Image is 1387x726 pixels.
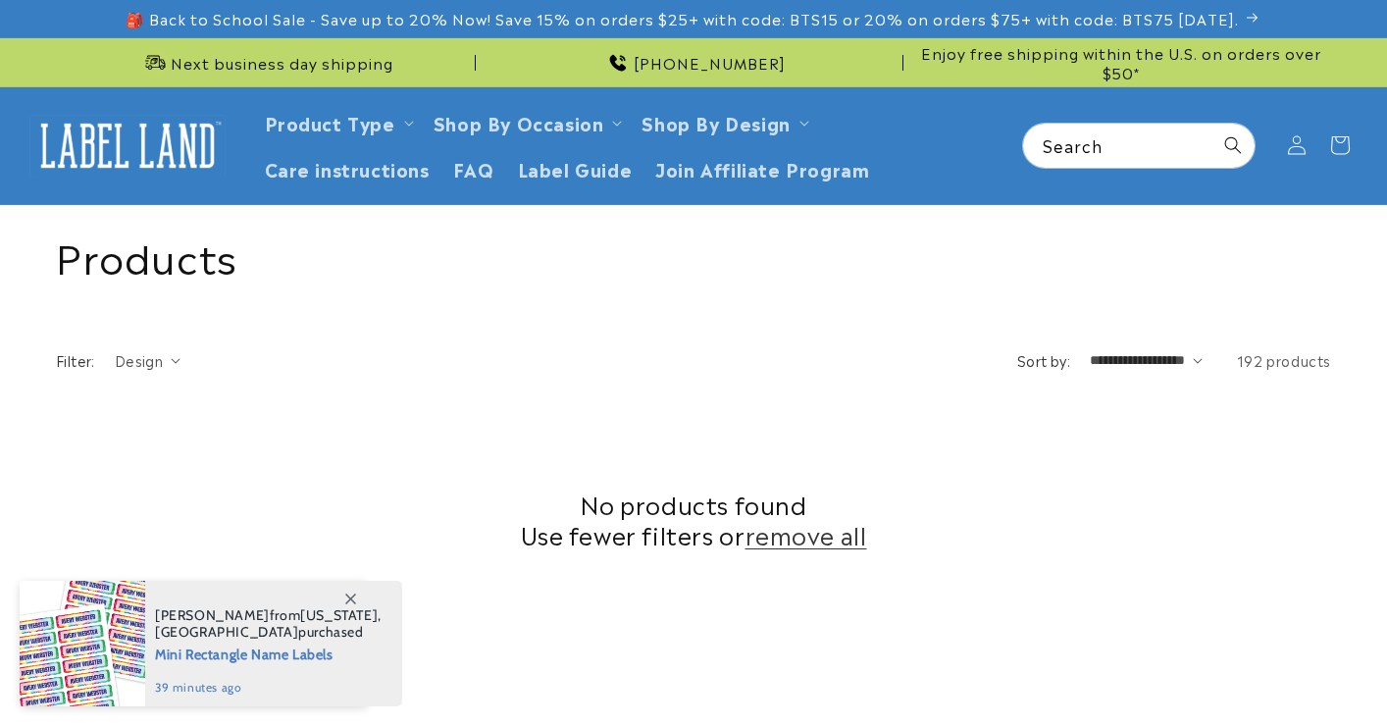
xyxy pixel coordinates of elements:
[23,108,233,183] a: Label Land
[506,145,644,191] a: Label Guide
[29,115,226,176] img: Label Land
[1237,350,1331,370] span: 192 products
[434,111,604,133] span: Shop By Occasion
[155,607,382,641] span: from , purchased
[56,38,476,86] div: Announcement
[642,109,790,135] a: Shop By Design
[422,99,631,145] summary: Shop By Occasion
[911,43,1331,81] span: Enjoy free shipping within the U.S. on orders over $50*
[911,38,1331,86] div: Announcement
[56,489,1331,549] h2: No products found Use fewer filters or
[453,157,494,180] span: FAQ
[265,109,395,135] a: Product Type
[155,606,270,624] span: [PERSON_NAME]
[745,519,867,549] a: remove all
[484,38,903,86] div: Announcement
[1017,350,1070,370] label: Sort by:
[56,350,95,371] h2: Filter:
[115,350,163,370] span: Design
[643,145,881,191] a: Join Affiliate Program
[56,230,1331,281] h1: Products
[634,53,786,73] span: [PHONE_NUMBER]
[518,157,633,180] span: Label Guide
[115,350,180,371] summary: Design (0 selected)
[171,53,393,73] span: Next business day shipping
[655,157,869,180] span: Join Affiliate Program
[300,606,378,624] span: [US_STATE]
[253,99,422,145] summary: Product Type
[1191,642,1367,706] iframe: Gorgias live chat messenger
[126,9,1239,28] span: 🎒 Back to School Sale - Save up to 20% Now! Save 15% on orders $25+ with code: BTS15 or 20% on or...
[1211,124,1255,167] button: Search
[630,99,816,145] summary: Shop By Design
[265,157,430,180] span: Care instructions
[155,623,298,641] span: [GEOGRAPHIC_DATA]
[253,145,441,191] a: Care instructions
[441,145,506,191] a: FAQ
